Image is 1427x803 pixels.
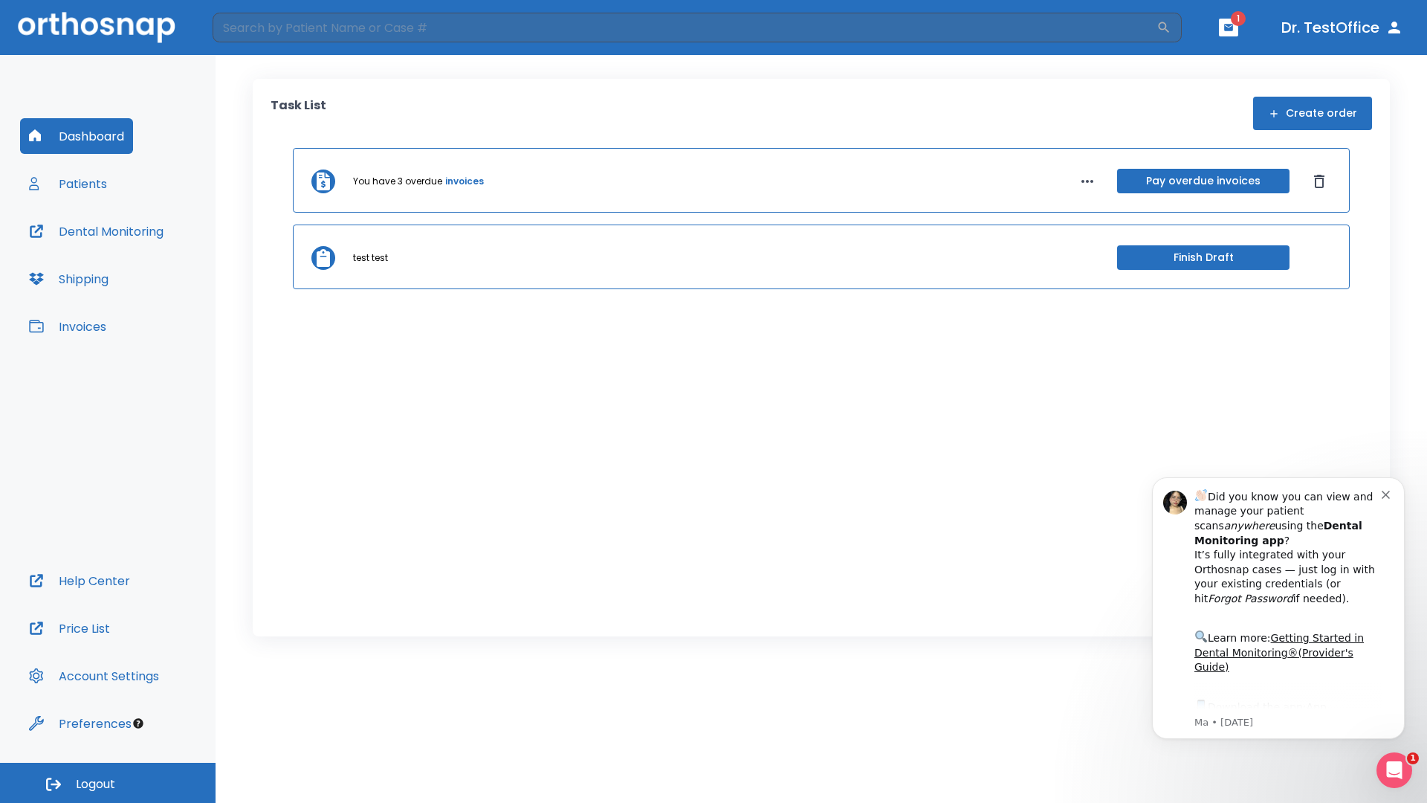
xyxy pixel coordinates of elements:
[1117,169,1290,193] button: Pay overdue invoices
[20,166,116,201] button: Patients
[1376,752,1412,788] iframe: Intercom live chat
[1231,11,1246,26] span: 1
[1130,455,1427,763] iframe: Intercom notifications message
[20,658,168,694] button: Account Settings
[20,563,139,599] button: Help Center
[1307,170,1331,193] button: Dismiss
[65,261,252,274] p: Message from Ma, sent 3w ago
[20,213,172,249] button: Dental Monitoring
[65,246,197,273] a: App Store
[252,32,264,44] button: Dismiss notification
[76,776,115,793] span: Logout
[18,12,175,42] img: Orthosnap
[20,610,119,646] button: Price List
[20,118,133,154] button: Dashboard
[271,97,326,130] p: Task List
[353,175,442,188] p: You have 3 overdue
[213,13,1156,42] input: Search by Patient Name or Case #
[1407,752,1419,764] span: 1
[1117,245,1290,270] button: Finish Draft
[353,251,388,265] p: test test
[1253,97,1372,130] button: Create order
[132,717,145,730] div: Tooltip anchor
[1275,14,1409,41] button: Dr. TestOffice
[20,309,115,344] button: Invoices
[20,261,117,297] button: Shipping
[65,242,252,318] div: Download the app: | ​ Let us know if you need help getting started!
[445,175,484,188] a: invoices
[20,706,140,741] button: Preferences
